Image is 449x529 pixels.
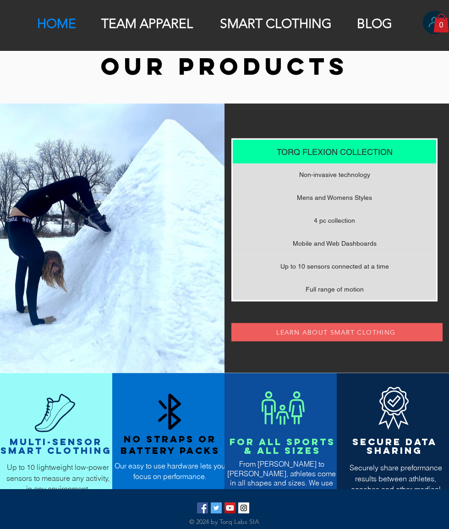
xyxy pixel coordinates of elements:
[197,502,208,513] img: Facebook Social Icon
[299,171,370,180] div: Non-invasive technology
[0,436,112,456] span: Multi-Sensor Smart Clothing
[231,323,443,342] a: LEARN ABOUT SMART CLOTHING
[97,16,197,32] p: TEAM APPAREL
[101,51,348,81] span: OUR pRODUCTS
[115,461,225,481] span: Our easy to use hardware lets you focus on performance.
[35,394,75,432] svg: Shoe Icon
[345,15,404,30] a: BLOG
[206,15,345,30] a: SMART CLOTHING
[215,16,336,32] p: SMART CLOTHING
[189,518,259,526] span: © 2024 by Torq Labs SIA
[120,433,220,456] span: no straps or battery packs
[88,15,206,30] a: TEAM APPAREL
[230,436,335,456] span: For ALL sPORTS & aLL sIZES
[262,391,305,425] svg: All Sizes Icon
[378,387,409,430] svg: Data Security Icon
[433,14,449,33] a: Cart with 0 items
[224,502,235,513] img: YouTube Social Icon
[352,436,437,456] span: secure data sharing
[277,146,393,158] div: TORQ FLEXION COLLECTION
[406,486,449,529] iframe: Wix Chat
[211,502,222,513] img: Twitter Social Icon
[352,16,397,32] p: BLOG
[280,262,389,271] div: Up to 10 sensors connected at a time
[439,21,444,29] text: 0
[314,216,355,226] div: 4 pc collection
[297,193,372,203] div: Mens and Womens Styles
[350,463,442,504] span: Securely share preformance results between athletes, coaches and other medical professionals
[227,459,336,516] span: From [PERSON_NAME] to [PERSON_NAME], athletes come in all shapes and sizes. We use ware-resistant...
[33,16,81,32] p: HOME
[158,394,181,430] svg: Bluetooth Icon
[306,285,364,294] div: Full range of motion
[25,15,404,30] nav: Site
[293,239,377,248] div: Mobile and Web Dashboards
[6,463,110,493] span: Up to 10 lightweight low-power sensors to measure any activity, in any environment.
[276,328,395,336] span: LEARN ABOUT SMART CLOTHING
[197,502,249,513] ul: Social Bar
[25,15,88,30] a: HOME
[238,502,249,513] img: Torq_Labs Instagram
